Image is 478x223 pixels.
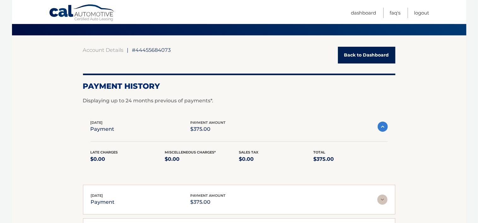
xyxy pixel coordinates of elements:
[91,150,118,154] span: Late Charges
[191,193,226,198] span: payment amount
[91,120,103,125] span: [DATE]
[165,150,216,154] span: Miscelleneous Charges*
[377,195,387,205] img: accordion-rest.svg
[390,8,401,18] a: FAQ's
[239,155,314,164] p: $0.00
[132,47,171,53] span: #44455684073
[83,47,124,53] a: Account Details
[313,150,325,154] span: Total
[91,125,115,134] p: payment
[127,47,129,53] span: |
[190,125,226,134] p: $375.00
[191,198,226,207] p: $375.00
[190,120,226,125] span: payment amount
[378,122,388,132] img: accordion-active.svg
[165,155,239,164] p: $0.00
[83,81,395,91] h2: Payment History
[91,193,103,198] span: [DATE]
[49,4,115,22] a: Cal Automotive
[414,8,429,18] a: Logout
[313,155,388,164] p: $375.00
[351,8,376,18] a: Dashboard
[239,150,259,154] span: Sales Tax
[338,47,395,63] a: Back to Dashboard
[83,97,395,105] p: Displaying up to 24 months previous of payments*.
[91,155,165,164] p: $0.00
[91,198,115,207] p: payment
